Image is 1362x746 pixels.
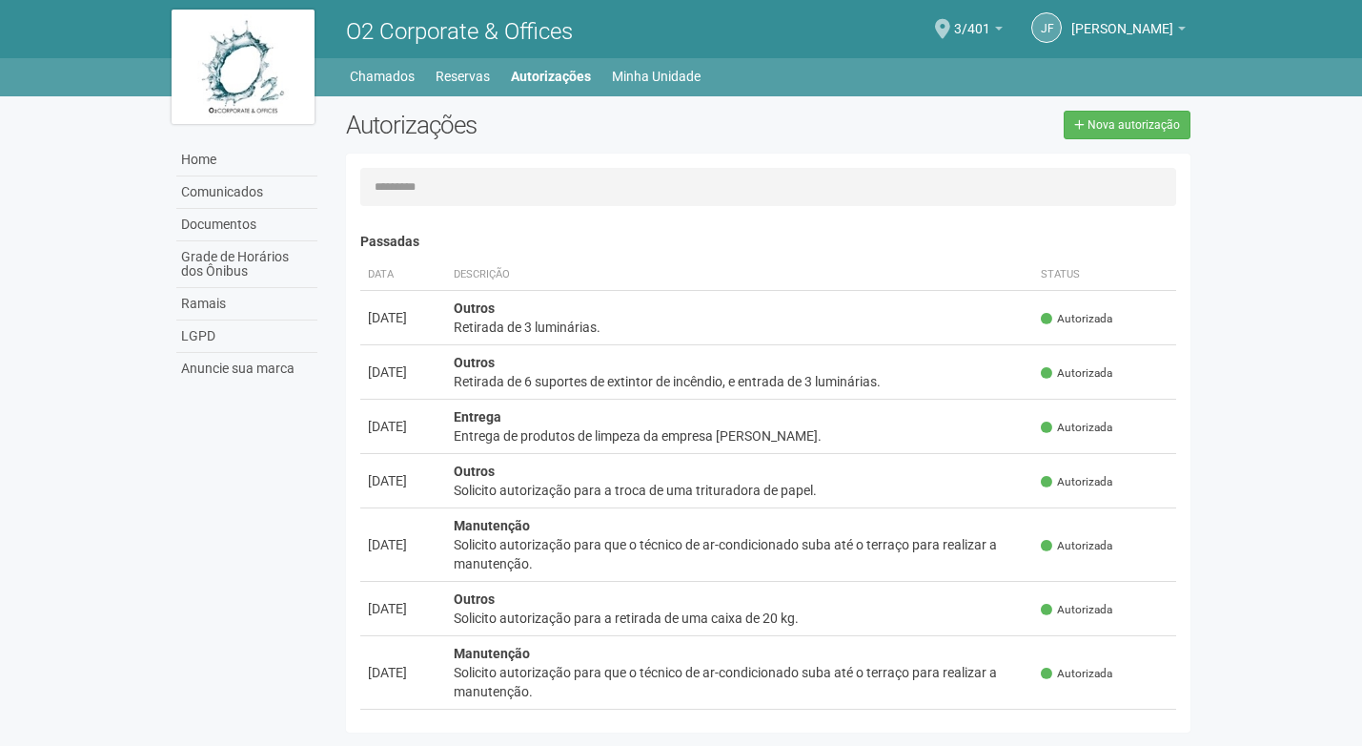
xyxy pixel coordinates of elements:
[454,464,495,479] strong: Outros
[612,63,701,90] a: Minha Unidade
[368,535,438,554] div: [DATE]
[454,663,1027,701] div: Solicito autorização para que o técnico de ar-condicionado suba até o terraço para realizar a man...
[454,300,495,316] strong: Outros
[176,241,317,288] a: Grade de Horários dos Ônibus
[454,535,1027,573] div: Solicito autorização para que o técnico de ar-condicionado suba até o terraço para realizar a man...
[1041,666,1112,682] span: Autorizada
[454,409,501,425] strong: Entrega
[360,235,1177,249] h4: Passadas
[954,3,990,36] span: 3/401
[1033,259,1176,291] th: Status
[368,599,438,618] div: [DATE]
[176,321,317,353] a: LGPD
[436,63,490,90] a: Reservas
[454,591,495,607] strong: Outros
[1071,24,1186,39] a: [PERSON_NAME]
[368,308,438,327] div: [DATE]
[176,176,317,209] a: Comunicados
[454,646,530,661] strong: Manutenção
[1041,420,1112,436] span: Autorizada
[454,372,1027,391] div: Retirada de 6 suportes de extintor de incêndio, e entrada de 3 luminárias.
[454,481,1027,500] div: Solicito autorização para a troca de uma trituradora de papel.
[176,353,317,384] a: Anuncie sua marca
[176,144,317,176] a: Home
[176,288,317,321] a: Ramais
[1031,12,1062,43] a: JF
[454,609,1027,628] div: Solicito autorização para a retirada de uma caixa de 20 kg.
[350,63,415,90] a: Chamados
[454,426,1027,446] div: Entrega de produtos de limpeza da empresa [PERSON_NAME].
[176,209,317,241] a: Documentos
[172,10,315,124] img: logo.jpg
[954,24,1003,39] a: 3/401
[368,417,438,436] div: [DATE]
[1041,602,1112,618] span: Autorizada
[1071,3,1173,36] span: Jaidete Freitas
[1064,111,1190,139] a: Nova autorização
[346,18,573,45] span: O2 Corporate & Offices
[1041,474,1112,490] span: Autorizada
[454,318,1027,337] div: Retirada de 3 luminárias.
[360,259,446,291] th: Data
[1088,118,1180,132] span: Nova autorização
[346,111,754,139] h2: Autorizações
[1041,365,1112,382] span: Autorizada
[446,259,1034,291] th: Descrição
[454,355,495,370] strong: Outros
[1041,538,1112,554] span: Autorizada
[368,663,438,682] div: [DATE]
[368,363,438,382] div: [DATE]
[1041,311,1112,327] span: Autorizada
[511,63,591,90] a: Autorizações
[454,518,530,533] strong: Manutenção
[368,471,438,490] div: [DATE]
